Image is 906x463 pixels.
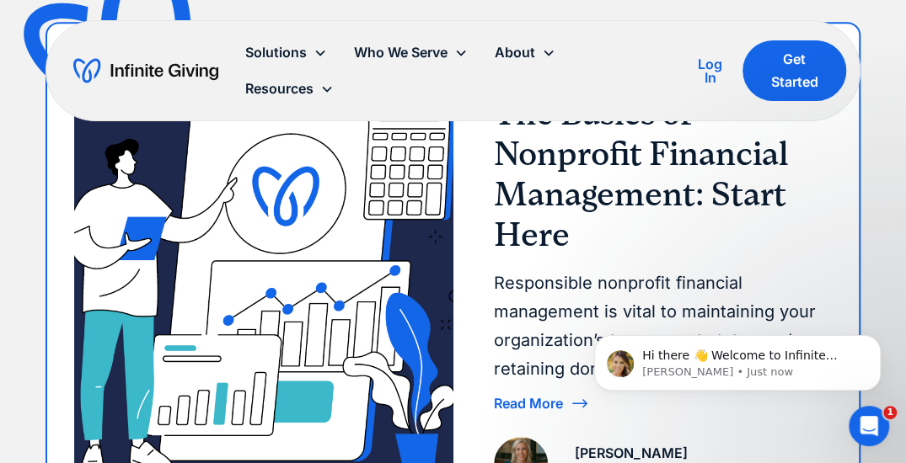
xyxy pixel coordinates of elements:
[692,57,729,84] div: Log In
[232,35,340,71] div: Solutions
[494,269,819,383] div: Responsible nonprofit financial management is vital to maintaining your organization’s tax-exempt...
[481,35,569,71] div: About
[340,35,481,71] div: Who We Serve
[245,77,314,100] div: Resources
[354,41,448,64] div: Who We Serve
[73,57,218,84] a: home
[742,40,847,101] a: Get Started
[494,93,819,255] h3: The Basics of Nonprofit Financial Management: Start Here
[883,406,897,419] span: 1
[692,54,729,88] a: Log In
[569,300,906,418] iframe: Intercom notifications message
[849,406,889,446] iframe: Intercom live chat
[494,396,563,410] div: Read More
[232,71,347,107] div: Resources
[245,41,307,64] div: Solutions
[495,41,535,64] div: About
